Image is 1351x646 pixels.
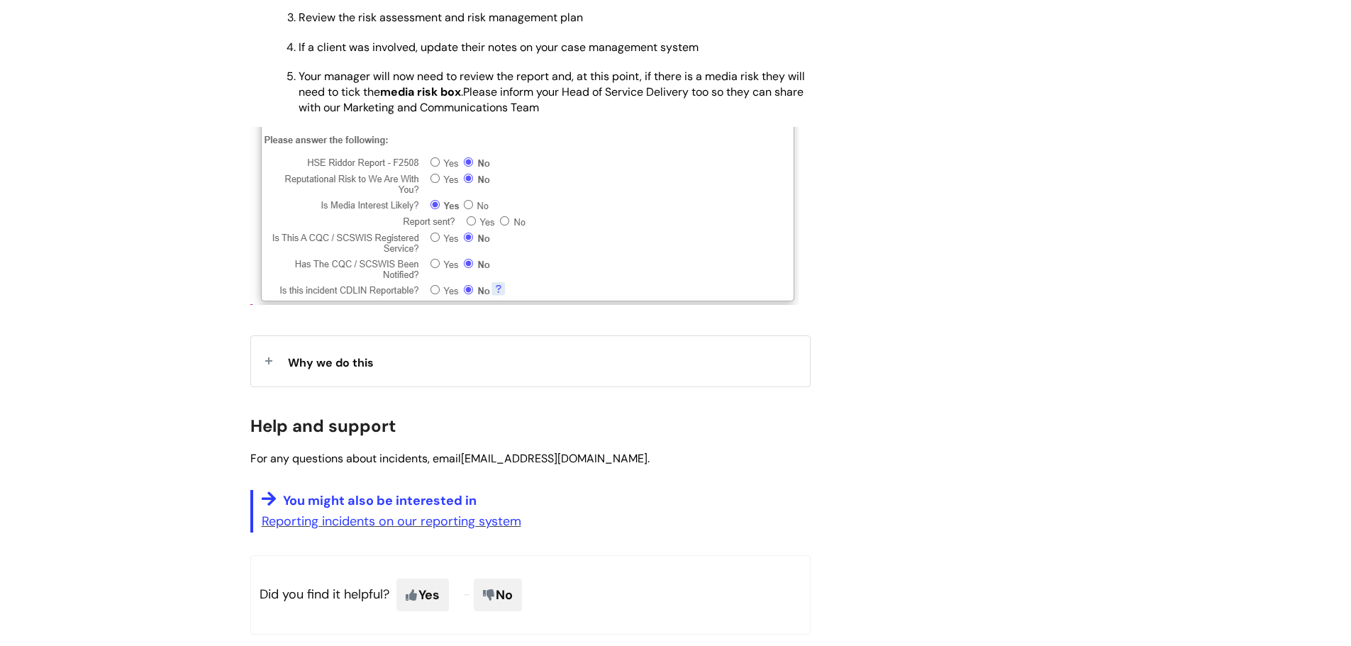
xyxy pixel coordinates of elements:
span: Yes [396,579,449,611]
span: For any questions about incidents, email [250,451,461,466]
span: Please inform your Head of Service Delivery too so they can share with our Marketing and Communic... [299,84,804,115]
span: Your manager will now need to review the report and, at this point, if there is a media risk they... [299,69,805,99]
span: Review the risk assessment and risk management plan [299,10,583,25]
span: Why we do this [288,355,374,370]
a: Reporting incidents on our reporting system [262,513,521,530]
span: . [647,451,650,466]
strong: media risk box [380,84,461,99]
span: You might also be interested in [283,492,477,509]
img: mhAB0iOjILmCKT6amw4MBJevWMwpY1jK7Q.png [250,127,799,305]
p: Did you find it helpful? [250,555,811,635]
span: No [474,579,522,611]
span: [EMAIL_ADDRESS][DOMAIN_NAME] [461,451,647,466]
span: Help and support [250,415,396,437]
span: If a client was involved, update their notes on your case management system [299,40,699,55]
